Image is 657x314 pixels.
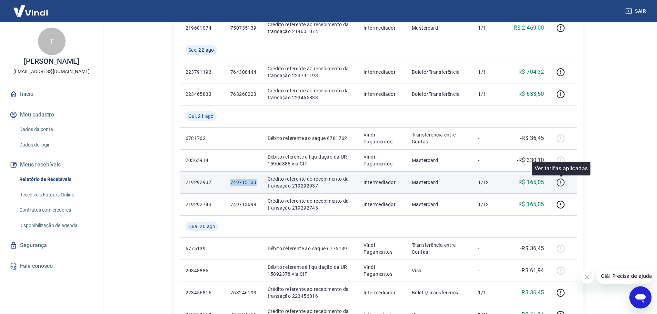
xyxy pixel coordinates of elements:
p: 1/12 [478,179,498,186]
p: Mastercard [412,157,467,164]
p: Crédito referente ao recebimento da transação 223456816 [268,286,352,300]
p: Boleto/Transferência [412,69,467,75]
p: R$ 633,50 [518,90,544,98]
p: 219292937 [186,179,219,186]
a: Relatório de Recebíveis [17,172,95,186]
a: Disponibilização de agenda [17,219,95,233]
a: Recebíveis Futuros Online [17,188,95,202]
span: Sex, 22 ago [188,47,214,53]
iframe: Botão para abrir a janela de mensagens [629,286,651,308]
a: Início [8,87,95,102]
div: T [38,28,66,55]
p: 763260223 [230,91,257,98]
p: Vindi Pagamentos [364,242,401,255]
p: 1/1 [478,24,498,31]
p: Visa [412,267,467,274]
p: - [478,245,498,252]
p: R$ 704,32 [518,68,544,76]
p: Vindi Pagamentos [364,153,401,167]
p: R$ 36,45 [521,288,544,297]
p: 223456816 [186,289,219,296]
p: 750735139 [230,24,257,31]
button: Sair [624,5,649,18]
p: Débito referente ao saque 6781762 [268,135,352,142]
p: Mastercard [412,201,467,208]
p: 764308444 [230,69,257,75]
p: 6775139 [186,245,219,252]
p: [EMAIL_ADDRESS][DOMAIN_NAME] [13,68,90,75]
a: Dados de login [17,138,95,152]
p: [PERSON_NAME] [24,58,79,65]
p: 763246193 [230,289,257,296]
p: Débito referente à liquidação da UR 15892378 via CIP [268,264,352,277]
p: 749713698 [230,201,257,208]
iframe: Fechar mensagem [580,270,594,284]
iframe: Mensagem da empresa [597,269,651,284]
p: 223791193 [186,69,219,75]
p: -R$ 330,10 [517,156,544,164]
p: 20365914 [186,157,219,164]
p: Boleto/Transferência [412,91,467,98]
p: R$ 165,05 [518,200,544,209]
p: 20348886 [186,267,219,274]
p: Crédito referente ao recebimento da transação 223465833 [268,87,352,101]
p: - [478,267,498,274]
p: R$ 165,05 [518,178,544,186]
p: Transferência entre Contas [412,242,467,255]
p: 6781762 [186,135,219,142]
a: Contratos com credores [17,203,95,217]
p: Débito referente ao saque 6775139 [268,245,352,252]
p: Crédito referente ao recebimento da transação 219292937 [268,175,352,189]
p: -R$ 36,45 [520,244,544,253]
p: -R$ 36,45 [520,134,544,142]
img: Vindi [8,0,53,21]
p: 223465833 [186,91,219,98]
p: Vindi Pagamentos [364,264,401,277]
button: Meu cadastro [8,107,95,122]
p: Crédito referente ao recebimento da transação 219601074 [268,21,352,35]
p: Mastercard [412,24,467,31]
p: Intermediador [364,179,401,186]
p: 219601074 [186,24,219,31]
p: - [478,157,498,164]
p: Intermediador [364,24,401,31]
p: 1/1 [478,69,498,75]
p: Crédito referente ao recebimento da transação 219292743 [268,197,352,211]
p: Intermediador [364,69,401,75]
p: Intermediador [364,289,401,296]
a: Segurança [8,238,95,253]
span: Qua, 20 ago [188,223,216,230]
p: 219292743 [186,201,219,208]
a: Fale conosco [8,259,95,274]
span: Qui, 21 ago [188,113,214,120]
p: 1/12 [478,201,498,208]
p: Vindi Pagamentos [364,131,401,145]
p: R$ 2.469,00 [514,24,544,32]
p: Ver tarifas aplicadas [535,164,588,173]
p: 749715133 [230,179,257,186]
p: 1/1 [478,91,498,98]
p: Crédito referente ao recebimento da transação 223791193 [268,65,352,79]
p: Intermediador [364,91,401,98]
p: Intermediador [364,201,401,208]
p: Boleto/Transferência [412,289,467,296]
p: Mastercard [412,179,467,186]
a: Dados da conta [17,122,95,136]
p: 1/1 [478,289,498,296]
span: Olá! Precisa de ajuda? [4,5,58,10]
p: - [478,135,498,142]
p: -R$ 61,94 [520,266,544,275]
p: Transferência entre Contas [412,131,467,145]
p: Débito referente à liquidação da UR 15906386 via CIP [268,153,352,167]
button: Meus recebíveis [8,157,95,172]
